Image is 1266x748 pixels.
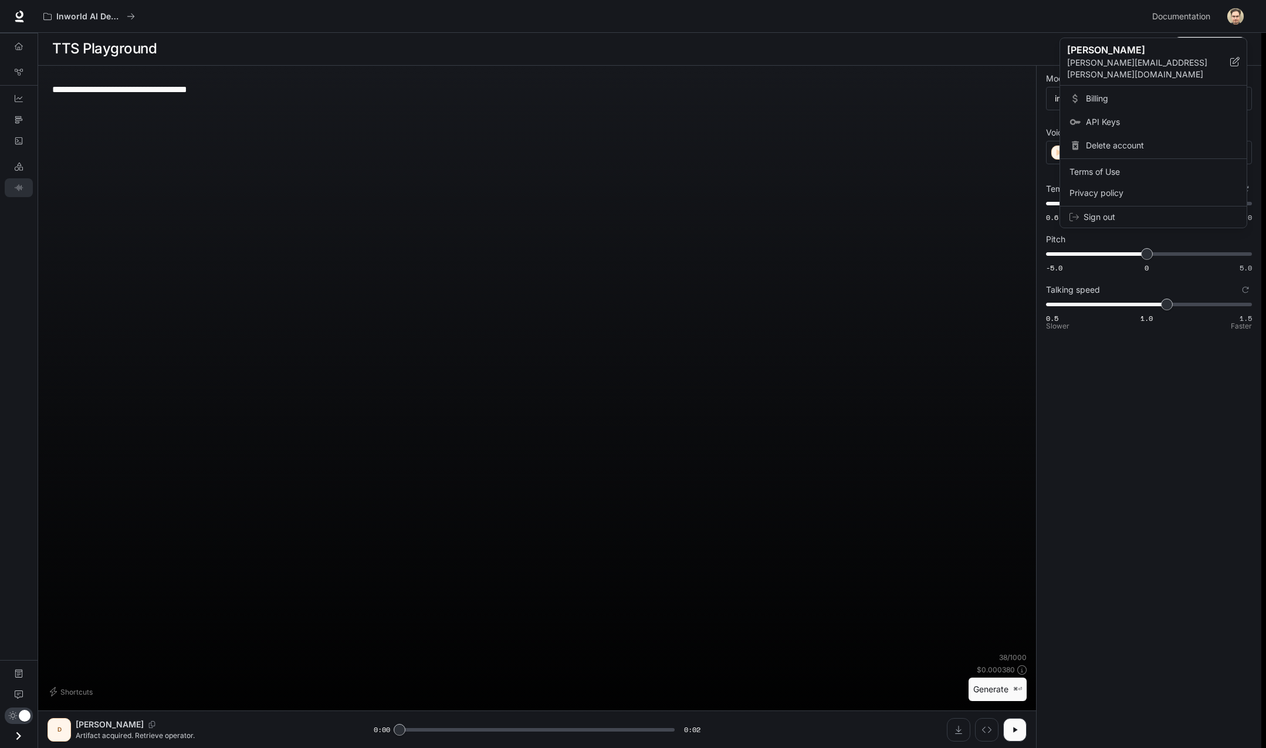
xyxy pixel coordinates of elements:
span: Sign out [1084,211,1237,223]
span: Terms of Use [1069,166,1237,178]
a: API Keys [1062,111,1244,133]
p: [PERSON_NAME][EMAIL_ADDRESS][PERSON_NAME][DOMAIN_NAME] [1067,57,1230,80]
span: Billing [1086,93,1237,104]
div: Delete account [1062,135,1244,156]
a: Billing [1062,88,1244,109]
a: Privacy policy [1062,182,1244,204]
a: Terms of Use [1062,161,1244,182]
p: [PERSON_NAME] [1067,43,1211,57]
span: API Keys [1086,116,1237,128]
span: Delete account [1086,140,1237,151]
div: Sign out [1060,207,1247,228]
div: [PERSON_NAME][PERSON_NAME][EMAIL_ADDRESS][PERSON_NAME][DOMAIN_NAME] [1060,38,1247,86]
span: Privacy policy [1069,187,1237,199]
